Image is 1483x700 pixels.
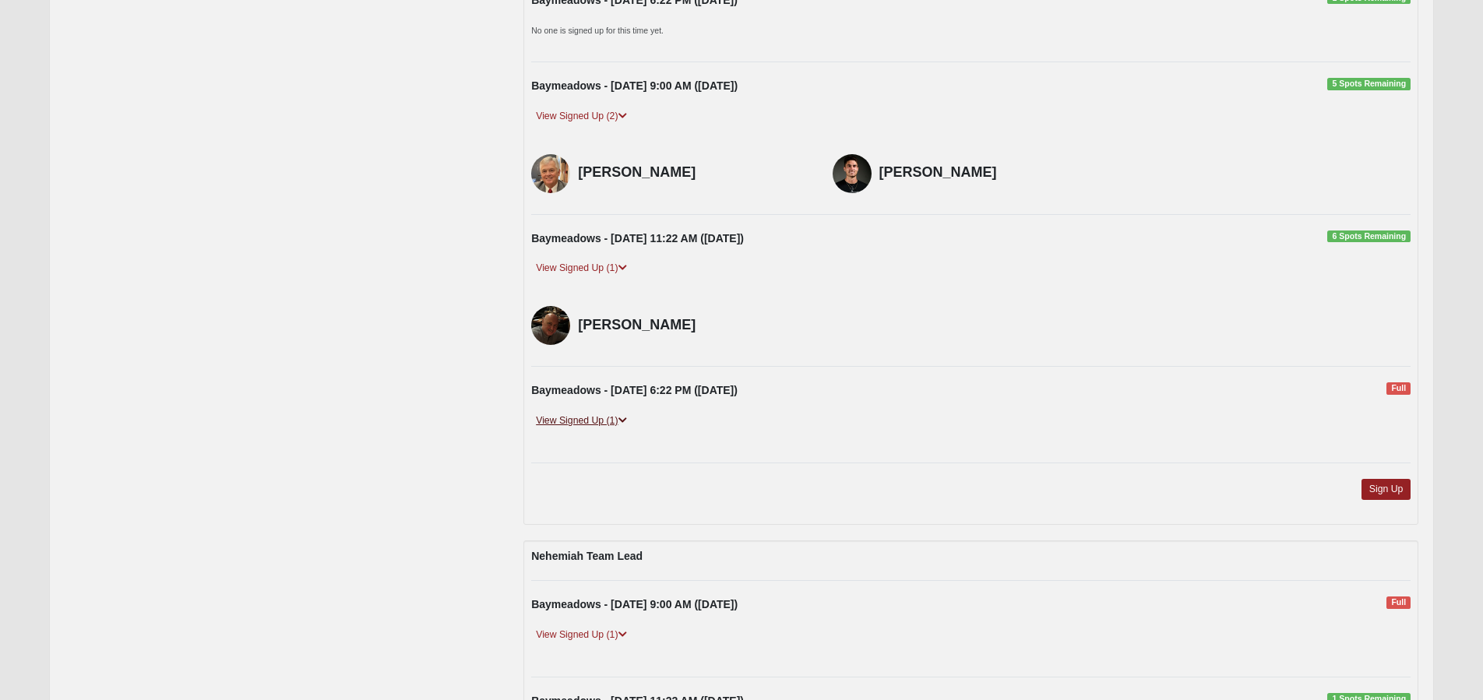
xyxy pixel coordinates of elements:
strong: Baymeadows - [DATE] 9:00 AM ([DATE]) [531,79,738,92]
strong: Nehemiah Team Lead [531,550,643,562]
img: Mike Sayre [531,154,570,193]
a: Sign Up [1361,479,1411,500]
a: View Signed Up (1) [531,260,631,276]
img: Ron Cunha [531,306,570,345]
img: Jordan Gessner [833,154,872,193]
a: View Signed Up (1) [531,627,631,643]
span: Full [1386,382,1411,395]
h4: [PERSON_NAME] [578,317,808,334]
span: Full [1386,596,1411,609]
span: 6 Spots Remaining [1327,230,1411,243]
strong: Baymeadows - [DATE] 9:00 AM ([DATE]) [531,598,738,610]
span: 5 Spots Remaining [1327,78,1411,90]
a: View Signed Up (1) [531,413,631,429]
strong: Baymeadows - [DATE] 11:22 AM ([DATE]) [531,232,744,244]
h4: [PERSON_NAME] [578,164,808,181]
small: No one is signed up for this time yet. [531,26,664,35]
strong: Baymeadows - [DATE] 6:22 PM ([DATE]) [531,384,738,396]
a: View Signed Up (2) [531,108,631,125]
h4: [PERSON_NAME] [879,164,1110,181]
